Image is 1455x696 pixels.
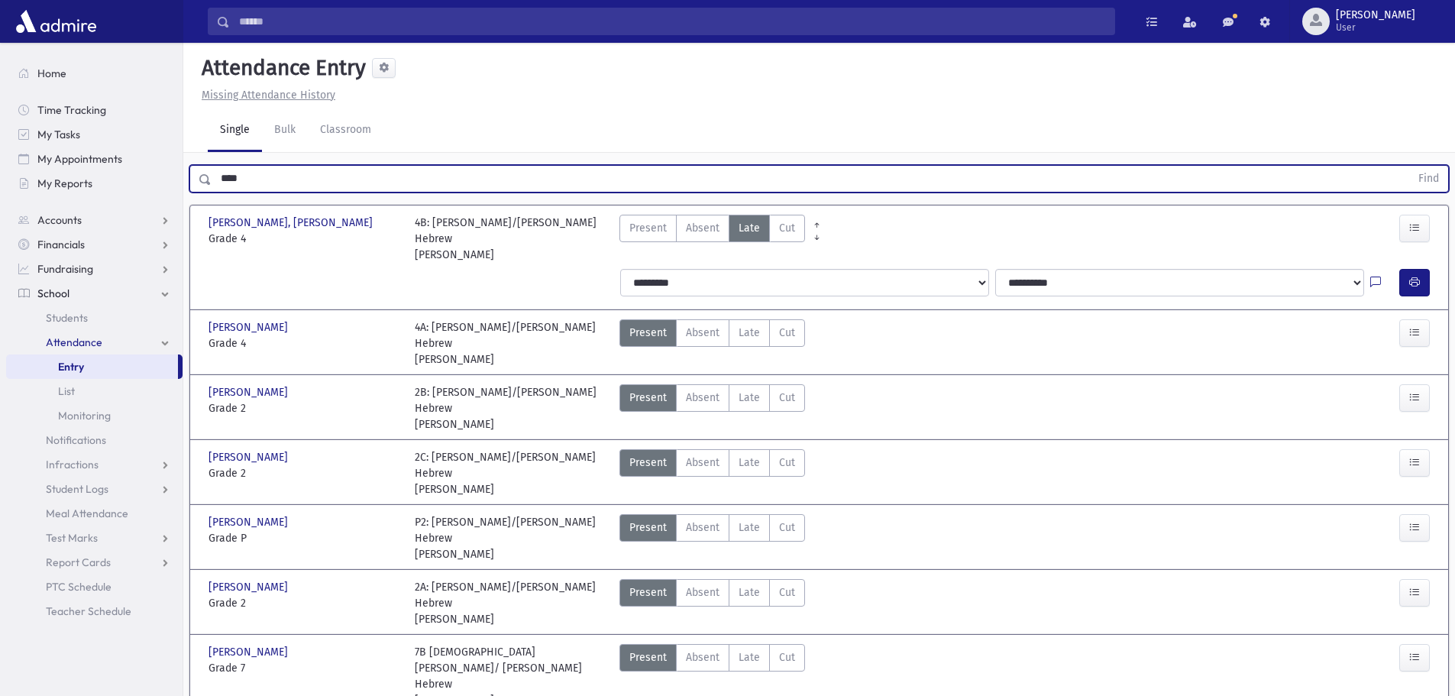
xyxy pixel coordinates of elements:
a: My Reports [6,171,183,196]
span: Absent [686,520,719,536]
span: Grade 2 [209,595,399,611]
span: Cut [779,520,795,536]
span: Absent [686,390,719,406]
div: AttTypes [619,384,805,432]
span: Fundraising [37,262,93,276]
span: Present [629,390,667,406]
span: Present [629,520,667,536]
span: [PERSON_NAME], [PERSON_NAME] [209,215,376,231]
span: My Tasks [37,128,80,141]
span: [PERSON_NAME] [209,579,291,595]
span: Late [739,455,760,471]
span: Absent [686,649,719,665]
a: Students [6,306,183,330]
span: Absent [686,584,719,601]
span: Infractions [46,458,99,471]
span: Test Marks [46,531,98,545]
span: [PERSON_NAME] [209,514,291,530]
a: Notifications [6,428,183,452]
h5: Attendance Entry [196,55,366,81]
span: Present [629,649,667,665]
a: Classroom [308,109,383,152]
a: My Appointments [6,147,183,171]
a: My Tasks [6,122,183,147]
div: 4A: [PERSON_NAME]/[PERSON_NAME] Hebrew [PERSON_NAME] [415,319,606,367]
a: Home [6,61,183,86]
span: Cut [779,649,795,665]
a: Monitoring [6,403,183,428]
div: AttTypes [619,514,805,562]
span: Cut [779,455,795,471]
span: Time Tracking [37,103,106,117]
span: Cut [779,220,795,236]
span: Absent [686,220,719,236]
div: AttTypes [619,579,805,627]
a: Report Cards [6,550,183,575]
div: AttTypes [619,215,805,263]
div: 2C: [PERSON_NAME]/[PERSON_NAME] Hebrew [PERSON_NAME] [415,449,606,497]
span: [PERSON_NAME] [209,644,291,660]
span: Monitoring [58,409,111,422]
span: Late [739,649,760,665]
span: User [1336,21,1415,34]
span: Absent [686,455,719,471]
span: Late [739,584,760,601]
span: Report Cards [46,555,111,569]
img: AdmirePro [12,6,100,37]
span: Notifications [46,433,106,447]
span: [PERSON_NAME] [1336,9,1415,21]
span: Late [739,220,760,236]
span: [PERSON_NAME] [209,449,291,465]
span: School [37,286,70,300]
span: Present [629,220,667,236]
input: Search [230,8,1114,35]
div: AttTypes [619,449,805,497]
a: Missing Attendance History [196,89,335,102]
div: 2B: [PERSON_NAME]/[PERSON_NAME] Hebrew [PERSON_NAME] [415,384,606,432]
span: Grade 7 [209,660,399,676]
span: Students [46,311,88,325]
div: P2: [PERSON_NAME]/[PERSON_NAME] Hebrew [PERSON_NAME] [415,514,606,562]
a: Attendance [6,330,183,354]
a: Infractions [6,452,183,477]
span: PTC Schedule [46,580,112,594]
span: Home [37,66,66,80]
a: Entry [6,354,178,379]
a: Time Tracking [6,98,183,122]
span: Cut [779,325,795,341]
span: Grade 2 [209,400,399,416]
a: Single [208,109,262,152]
div: 4B: [PERSON_NAME]/[PERSON_NAME] Hebrew [PERSON_NAME] [415,215,606,263]
span: Meal Attendance [46,507,128,520]
a: School [6,281,183,306]
a: Financials [6,232,183,257]
span: Grade 2 [209,465,399,481]
span: List [58,384,75,398]
a: List [6,379,183,403]
span: Late [739,325,760,341]
span: Cut [779,584,795,601]
span: Absent [686,325,719,341]
span: My Reports [37,176,92,190]
span: Attendance [46,335,102,349]
a: Student Logs [6,477,183,501]
span: Entry [58,360,84,374]
span: Late [739,520,760,536]
a: PTC Schedule [6,575,183,599]
span: [PERSON_NAME] [209,319,291,335]
a: Test Marks [6,526,183,550]
div: 2A: [PERSON_NAME]/[PERSON_NAME] Hebrew [PERSON_NAME] [415,579,606,627]
a: Accounts [6,208,183,232]
a: Meal Attendance [6,501,183,526]
span: Financials [37,238,85,251]
a: Fundraising [6,257,183,281]
a: Teacher Schedule [6,599,183,623]
u: Missing Attendance History [202,89,335,102]
span: Present [629,584,667,601]
span: Present [629,455,667,471]
span: My Appointments [37,152,122,166]
button: Find [1409,166,1448,192]
span: Teacher Schedule [46,604,131,618]
span: Grade 4 [209,231,399,247]
div: AttTypes [619,319,805,367]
